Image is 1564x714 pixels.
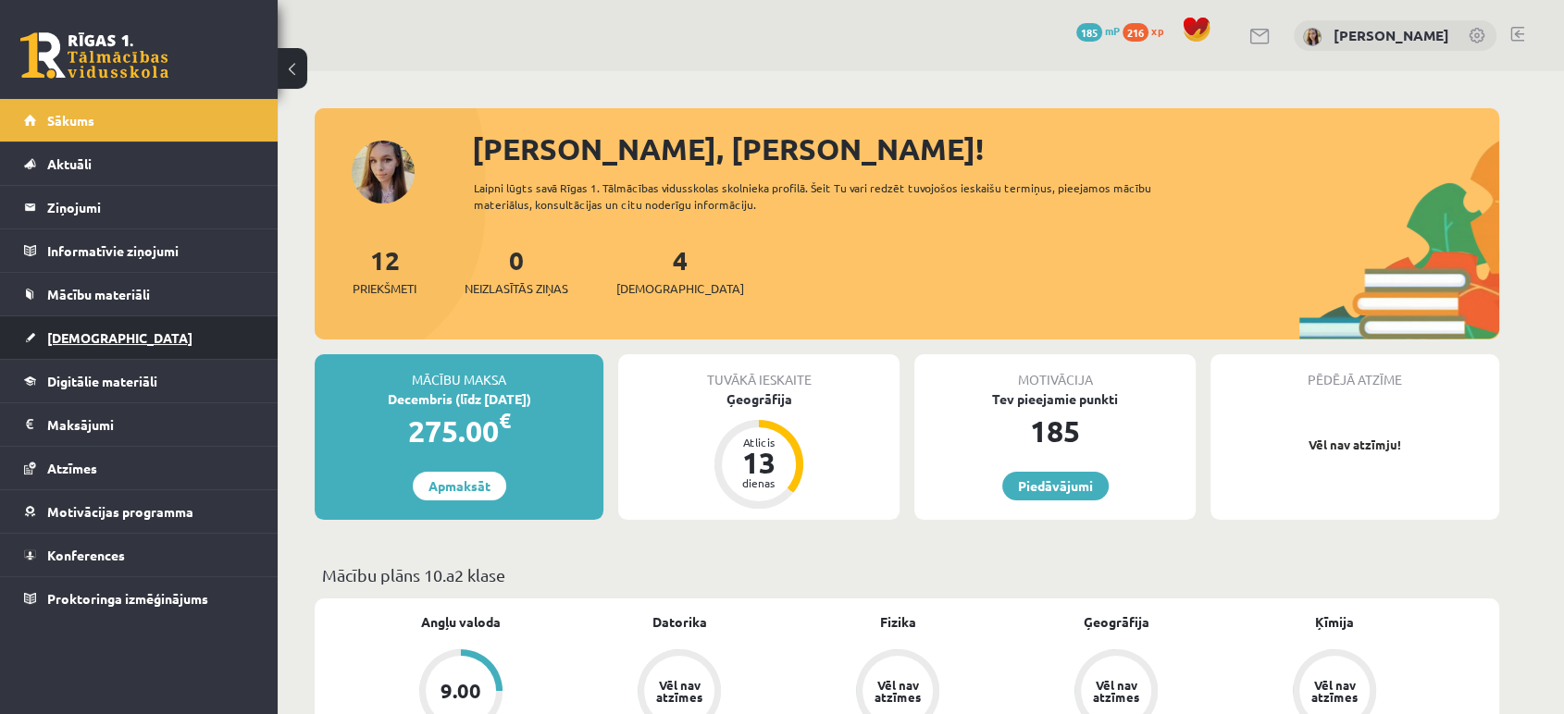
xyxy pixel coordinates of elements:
[1315,612,1354,632] a: Ķīmija
[47,229,254,272] legend: Informatīvie ziņojumi
[24,186,254,228] a: Ziņojumi
[616,279,744,298] span: [DEMOGRAPHIC_DATA]
[421,612,501,632] a: Angļu valoda
[441,681,481,701] div: 9.00
[1334,26,1449,44] a: [PERSON_NAME]
[24,229,254,272] a: Informatīvie ziņojumi
[24,360,254,402] a: Digitālie materiāli
[465,243,568,298] a: 0Neizlasītās ziņas
[24,316,254,359] a: [DEMOGRAPHIC_DATA]
[315,354,603,389] div: Mācību maksa
[47,403,254,446] legend: Maksājumi
[731,437,787,448] div: Atlicis
[616,243,744,298] a: 4[DEMOGRAPHIC_DATA]
[47,373,157,389] span: Digitālie materiāli
[1210,354,1499,389] div: Pēdējā atzīme
[353,279,416,298] span: Priekšmeti
[653,679,705,703] div: Vēl nav atzīmes
[914,389,1196,409] div: Tev pieejamie punkti
[24,534,254,576] a: Konferences
[47,286,150,302] span: Mācību materiāli
[47,186,254,228] legend: Ziņojumi
[499,407,511,434] span: €
[47,503,193,520] span: Motivācijas programma
[880,612,916,632] a: Fizika
[618,389,900,511] a: Ģeogrāfija Atlicis 13 dienas
[24,577,254,620] a: Proktoringa izmēģinājums
[618,354,900,389] div: Tuvākā ieskaite
[24,403,254,446] a: Maksājumi
[24,490,254,533] a: Motivācijas programma
[1303,28,1322,46] img: Marija Nicmane
[315,409,603,453] div: 275.00
[47,155,92,172] span: Aktuāli
[47,547,125,563] span: Konferences
[1309,679,1360,703] div: Vēl nav atzīmes
[24,273,254,315] a: Mācību materiāli
[315,389,603,409] div: Decembris (līdz [DATE])
[413,472,506,500] a: Apmaksāt
[731,477,787,488] div: dienas
[24,99,254,142] a: Sākums
[465,279,568,298] span: Neizlasītās ziņas
[47,590,208,607] span: Proktoringa izmēģinājums
[1076,23,1120,38] a: 185 mP
[47,460,97,476] span: Atzīmes
[1084,612,1149,632] a: Ģeogrāfija
[24,142,254,185] a: Aktuāli
[353,243,416,298] a: 12Priekšmeti
[47,329,192,346] span: [DEMOGRAPHIC_DATA]
[1090,679,1142,703] div: Vēl nav atzīmes
[474,179,1185,213] div: Laipni lūgts savā Rīgas 1. Tālmācības vidusskolas skolnieka profilā. Šeit Tu vari redzēt tuvojošo...
[24,447,254,489] a: Atzīmes
[1002,472,1109,500] a: Piedāvājumi
[322,562,1492,587] p: Mācību plāns 10.a2 klase
[47,112,94,129] span: Sākums
[652,612,707,632] a: Datorika
[914,409,1196,453] div: 185
[472,127,1499,171] div: [PERSON_NAME], [PERSON_NAME]!
[1123,23,1148,42] span: 216
[731,448,787,477] div: 13
[1220,436,1490,454] p: Vēl nav atzīmju!
[1151,23,1163,38] span: xp
[914,354,1196,389] div: Motivācija
[872,679,924,703] div: Vēl nav atzīmes
[20,32,168,79] a: Rīgas 1. Tālmācības vidusskola
[1123,23,1173,38] a: 216 xp
[618,389,900,409] div: Ģeogrāfija
[1105,23,1120,38] span: mP
[1076,23,1102,42] span: 185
